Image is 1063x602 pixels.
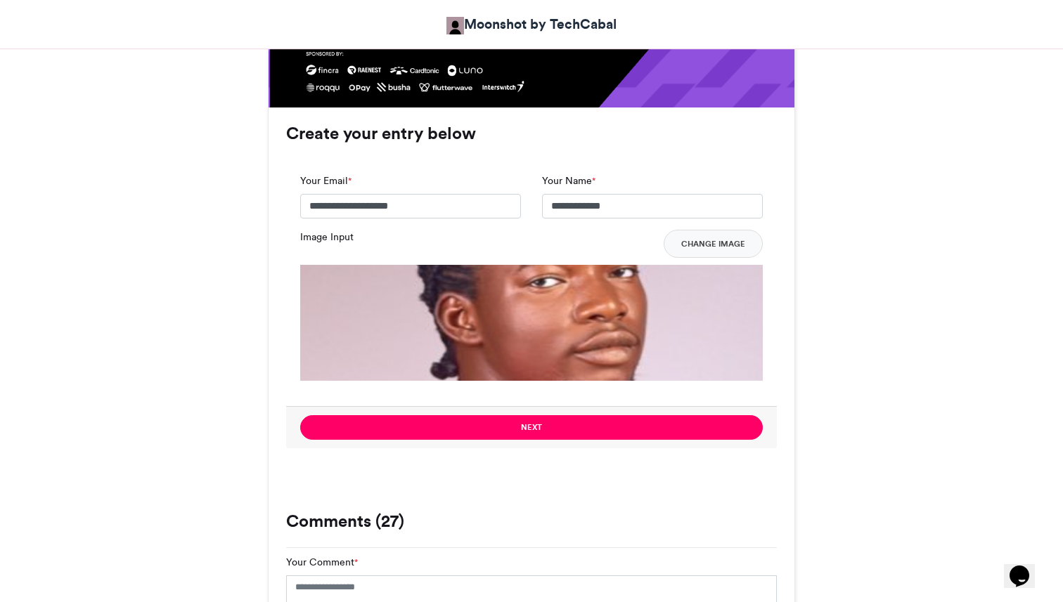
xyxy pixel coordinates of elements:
label: Your Name [542,174,595,188]
img: Moonshot by TechCabal [446,17,464,34]
button: Next [300,415,763,440]
a: Moonshot by TechCabal [446,14,617,34]
h3: Create your entry below [286,125,777,142]
label: Image Input [300,230,354,244]
label: Your Comment [286,555,358,570]
button: Change Image [664,230,763,258]
iframe: chat widget [1004,546,1049,588]
label: Your Email [300,174,352,188]
h3: Comments (27) [286,513,777,530]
